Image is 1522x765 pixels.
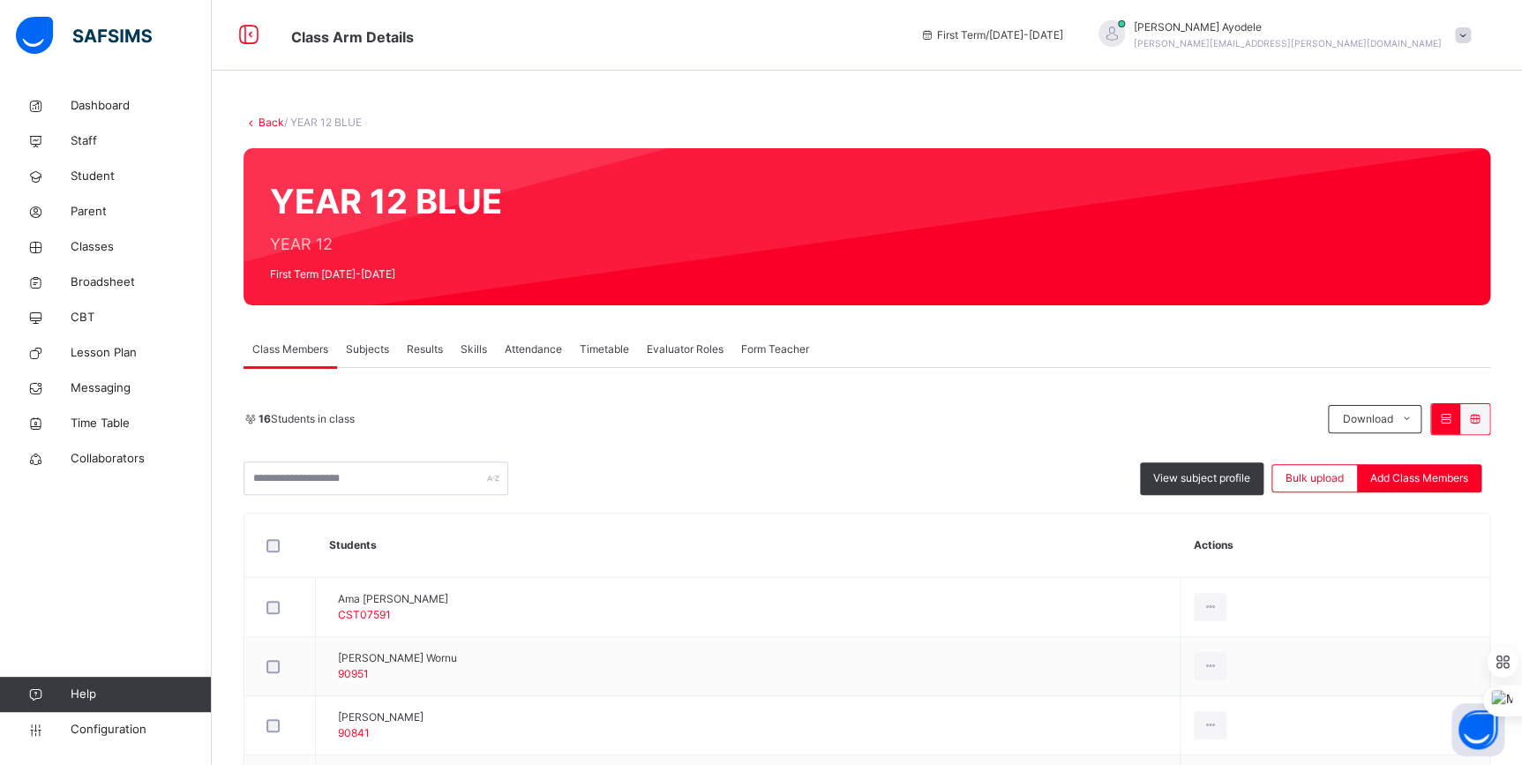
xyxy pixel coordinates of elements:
span: Timetable [580,341,629,357]
span: [PERSON_NAME] Wornu [338,650,457,666]
span: Results [407,341,443,357]
span: Configuration [71,721,211,739]
span: Help [71,686,211,703]
span: [PERSON_NAME] [338,709,424,725]
span: Collaborators [71,450,212,468]
span: session/term information [919,27,1063,43]
span: Subjects [346,341,389,357]
a: Back [259,116,284,129]
div: SolomonAyodele [1081,19,1480,51]
b: 16 [259,412,271,425]
span: Dashboard [71,97,212,115]
span: Staff [71,132,212,150]
th: Students [316,514,1181,578]
span: [PERSON_NAME][EMAIL_ADDRESS][PERSON_NAME][DOMAIN_NAME] [1134,38,1442,49]
span: Time Table [71,415,212,432]
span: / YEAR 12 BLUE [284,116,362,129]
span: Skills [461,341,487,357]
span: Ama [PERSON_NAME] [338,591,448,607]
th: Actions [1181,514,1489,578]
span: Class Members [252,341,328,357]
span: CBT [71,309,212,326]
img: safsims [16,17,152,54]
span: CST07591 [338,608,391,621]
span: Evaluator Roles [647,341,724,357]
span: 90951 [338,667,369,680]
span: Broadsheet [71,274,212,291]
span: Add Class Members [1370,470,1468,486]
span: Bulk upload [1286,470,1344,486]
span: Student [71,168,212,185]
span: Class Arm Details [291,28,414,46]
span: Parent [71,203,212,221]
span: View subject profile [1153,470,1250,486]
span: Attendance [505,341,562,357]
span: Form Teacher [741,341,809,357]
span: 90841 [338,726,370,739]
span: Classes [71,238,212,256]
button: Open asap [1451,703,1504,756]
span: Lesson Plan [71,344,212,362]
span: [PERSON_NAME] Ayodele [1134,19,1442,35]
span: Students in class [259,411,355,427]
span: Messaging [71,379,212,397]
span: Download [1342,411,1392,427]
